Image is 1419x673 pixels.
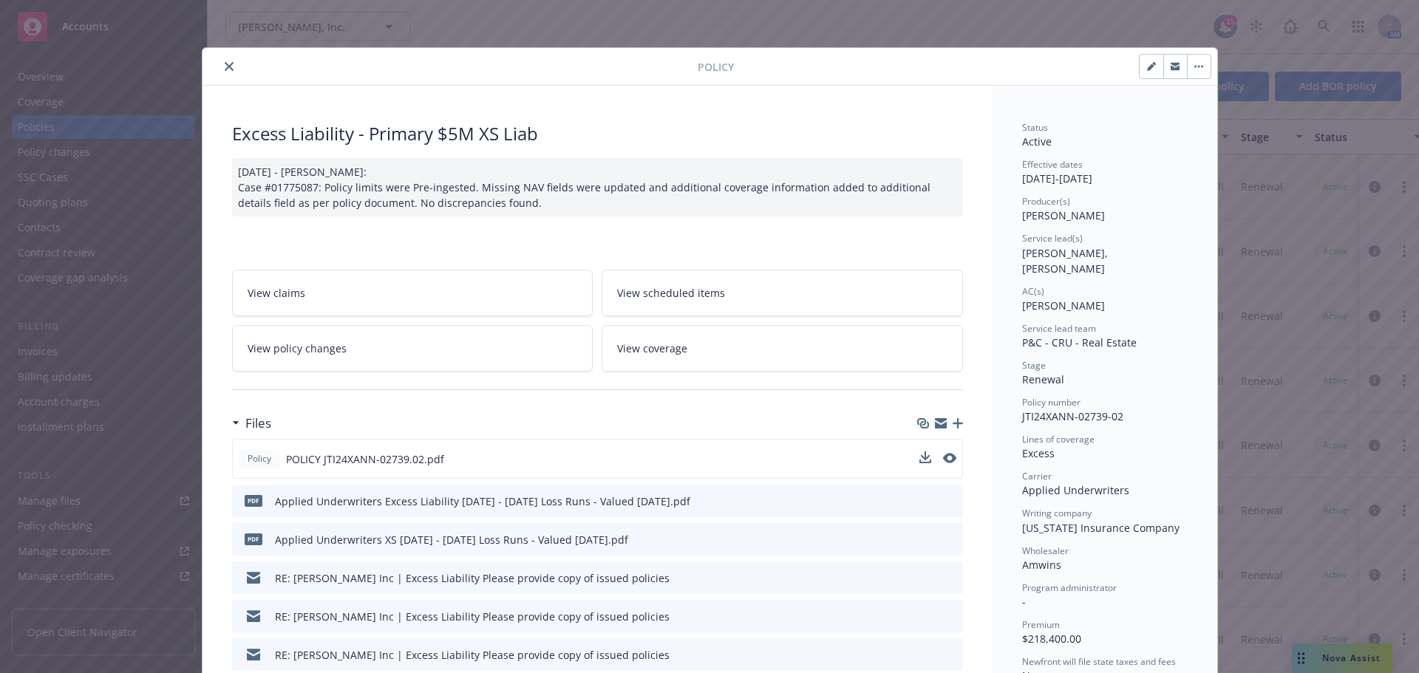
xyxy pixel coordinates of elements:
[248,341,347,356] span: View policy changes
[920,493,932,509] button: download file
[1022,558,1061,572] span: Amwins
[275,609,670,624] div: RE: [PERSON_NAME] Inc | Excess Liability Please provide copy of issued policies
[602,270,963,316] a: View scheduled items
[245,414,271,433] h3: Files
[1022,409,1123,423] span: JTI24XANN-02739-02
[232,414,271,433] div: Files
[1022,158,1188,186] div: [DATE] - [DATE]
[920,647,932,663] button: download file
[232,325,593,372] a: View policy changes
[1022,298,1105,312] span: [PERSON_NAME]
[1022,544,1069,557] span: Wholesaler
[232,121,963,146] div: Excess Liability - Primary $5M XS Liab
[1022,158,1083,171] span: Effective dates
[1022,618,1060,631] span: Premium
[1022,433,1095,445] span: Lines of coverage
[698,59,734,75] span: Policy
[1022,134,1052,148] span: Active
[232,158,963,216] div: [DATE] - [PERSON_NAME]: Case #01775087: Policy limits were Pre-ingested. Missing NAV fields were ...
[920,532,932,547] button: download file
[944,570,957,586] button: preview file
[220,58,238,75] button: close
[1022,470,1052,482] span: Carrier
[275,570,670,586] div: RE: [PERSON_NAME] Inc | Excess Liability Please provide copy of issued policies
[245,495,262,506] span: pdf
[919,451,931,463] button: download file
[617,285,725,301] span: View scheduled items
[1022,359,1046,372] span: Stage
[944,647,957,663] button: preview file
[1022,521,1180,535] span: [US_STATE] Insurance Company
[602,325,963,372] a: View coverage
[275,532,628,547] div: Applied Underwriters XS [DATE] - [DATE] Loss Runs - Valued [DATE].pdf
[245,533,262,544] span: pdf
[617,341,687,356] span: View coverage
[1022,655,1176,668] span: Newfront will file state taxes and fees
[275,647,670,663] div: RE: [PERSON_NAME] Inc | Excess Liability Please provide copy of issued policies
[943,453,956,463] button: preview file
[919,451,931,467] button: download file
[1022,232,1083,245] span: Service lead(s)
[1022,595,1026,609] span: -
[275,493,690,509] div: Applied Underwriters Excess Liability [DATE] - [DATE] Loss Runs - Valued [DATE].pdf
[1022,372,1064,386] span: Renewal
[1022,195,1070,208] span: Producer(s)
[944,609,957,624] button: preview file
[245,452,274,465] span: Policy
[1022,445,1188,461] div: Excess
[248,285,305,301] span: View claims
[943,451,956,467] button: preview file
[232,270,593,316] a: View claims
[1022,322,1096,335] span: Service lead team
[920,609,932,624] button: download file
[920,570,932,586] button: download file
[1022,208,1105,222] span: [PERSON_NAME]
[1022,335,1137,349] span: P&C - CRU - Real Estate
[1022,246,1111,276] span: [PERSON_NAME], [PERSON_NAME]
[1022,632,1081,646] span: $218,400.00
[944,493,957,509] button: preview file
[1022,483,1129,497] span: Applied Underwriters
[286,451,444,467] span: POLICY JTI24XANN-02739.02.pdf
[1022,581,1117,594] span: Program administrator
[1022,507,1092,519] span: Writing company
[1022,121,1048,134] span: Status
[1022,396,1081,409] span: Policy number
[944,532,957,547] button: preview file
[1022,285,1044,298] span: AC(s)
